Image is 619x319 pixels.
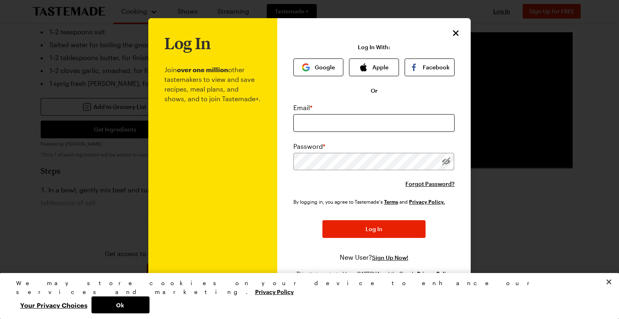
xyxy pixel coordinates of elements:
[293,142,325,151] label: Password
[322,220,426,238] button: Log In
[16,296,91,313] button: Your Privacy Choices
[293,198,448,206] div: By logging in, you agree to Tastemade's and
[358,44,390,50] p: Log In With:
[293,103,312,113] label: Email
[164,52,261,278] p: Join other tastemakers to view and save recipes, meal plans, and shows, and to join Tastemade+.
[417,270,452,277] a: Google Privacy Policy
[293,270,455,283] div: This site is protected by reCAPTCHA and the Google and apply.
[405,180,455,188] button: Forgot Password?
[255,288,294,295] a: More information about your privacy, opens in a new tab
[293,58,343,76] button: Google
[91,296,150,313] button: Ok
[405,58,455,76] button: Facebook
[451,28,461,38] button: Close
[16,279,596,313] div: Privacy
[164,34,211,52] h1: Log In
[600,273,618,291] button: Close
[384,198,398,205] a: Tastemade Terms of Service
[372,254,408,262] button: Sign Up Now!
[366,225,382,233] span: Log In
[409,198,445,205] a: Tastemade Privacy Policy
[340,253,372,261] span: New User?
[371,87,378,95] span: Or
[16,279,596,296] div: We may store cookies on your device to enhance our services and marketing.
[349,58,399,76] button: Apple
[177,66,228,73] b: over one million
